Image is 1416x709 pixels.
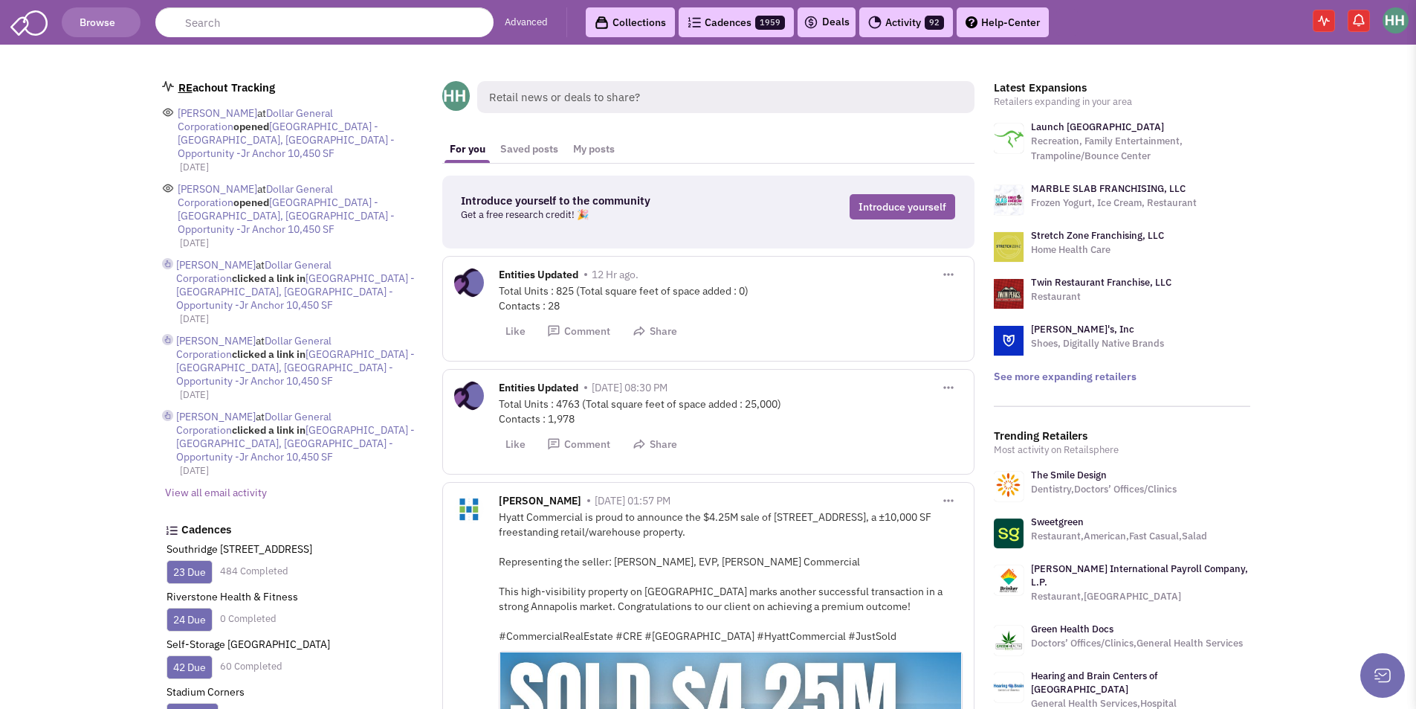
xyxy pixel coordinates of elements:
p: Restaurant [1031,289,1171,304]
span: [GEOGRAPHIC_DATA] - [GEOGRAPHIC_DATA], [GEOGRAPHIC_DATA] -Opportunity -Jr Anchor 10,450 SF [176,423,415,463]
p: [DATE] [180,160,423,175]
a: Launch [GEOGRAPHIC_DATA] [1031,121,1164,133]
span: Retail news or deals to share? [477,81,974,113]
p: Restaurant,American,Fast Casual,Salad [1031,529,1207,544]
a: Help-Center [957,7,1049,37]
img: www.sweetgreen.com [994,519,1024,548]
span: Like [513,437,533,451]
span: Dollar General Corporation [176,258,332,285]
span: opened [233,196,269,209]
img: icons_eye-open.png [162,106,174,118]
span: Like [513,324,533,338]
span: opened [233,120,269,133]
span: Dollar General Corporation [176,410,332,437]
span: [PERSON_NAME] [178,182,257,196]
p: Home Health Care [1031,243,1164,257]
a: My posts [566,135,622,163]
span: Entities Updated [499,268,578,285]
a: Twin Restaurant Franchise, LLC [1031,276,1171,289]
p: Shoes, Digitally Native Brands [1031,336,1164,351]
a: Hearing and Brain Centers of [GEOGRAPHIC_DATA] [1031,670,1157,696]
div: at [178,182,423,236]
span: [GEOGRAPHIC_DATA] - [GEOGRAPHIC_DATA], [GEOGRAPHIC_DATA] -Opportunity -Jr Anchor 10,450 SF [176,347,415,388]
img: logo [994,326,1024,356]
a: Deals [804,13,850,31]
span: [DATE] 01:57 PM [595,494,670,507]
span: [GEOGRAPHIC_DATA] - [GEOGRAPHIC_DATA], [GEOGRAPHIC_DATA] -Opportunity -Jr Anchor 10,450 SF [178,120,395,160]
input: Search [155,7,494,37]
a: Advanced [505,16,548,30]
span: Entities Updated [499,381,578,398]
a: Sweetgreen [1031,516,1084,528]
a: 60 Completed [220,660,282,673]
img: help.png [966,16,977,28]
a: MARBLE SLAB FRANCHISING, LLC [1031,182,1186,195]
div: Hyatt Commercial is proud to announce the $4.25M sale of [STREET_ADDRESS], a ±10,000 SF freestand... [499,510,963,644]
a: Southridge [STREET_ADDRESS] [167,542,312,556]
p: Restaurant,[GEOGRAPHIC_DATA] [1031,589,1250,604]
img: logo [994,232,1024,262]
a: 24 Due [173,613,206,626]
img: notification-email-click.png [162,258,173,269]
h3: Cadences [181,523,423,536]
a: Cadences1959 [679,7,794,37]
span: [PERSON_NAME] [176,258,256,272]
p: Doctors’ Offices/Clinics,General Health Services [1031,636,1243,651]
h3: Latest Expansions [994,81,1250,94]
div: Total Units : 4763 (Total square feet of space added : 25,000) Contacts : 1,978 [499,397,963,426]
a: 484 Completed [220,565,288,577]
a: See more expanding retailers [994,370,1137,383]
span: [GEOGRAPHIC_DATA] - [GEOGRAPHIC_DATA], [GEOGRAPHIC_DATA] -Opportunity -Jr Anchor 10,450 SF [178,196,395,236]
a: Activity92 [859,7,953,37]
div: at [178,106,423,160]
a: Stretch Zone Franchising, LLC [1031,229,1164,242]
img: icon-collection-lavender-black.svg [595,16,609,30]
a: Saved posts [493,135,566,163]
a: Stadium Corners [167,685,245,699]
a: Green Health Docs [1031,623,1113,635]
span: Browse [77,16,125,29]
img: home_email.png [162,81,174,92]
p: Dentistry,Doctors’ Offices/Clinics [1031,482,1177,497]
img: notification-email-click.png [162,410,173,421]
img: icon-deals.svg [804,13,818,31]
span: clicked a link in [232,423,305,437]
button: Comment [555,324,618,339]
div: at [176,410,423,463]
img: SmartAdmin [10,7,48,36]
span: 92 [925,16,944,30]
p: Retailers expanding in your area [994,94,1250,109]
span: [PERSON_NAME] [499,494,581,511]
span: 12 Hr ago. [592,268,639,281]
div: at [176,258,423,312]
a: [PERSON_NAME]'s, Inc [1031,323,1134,336]
p: Recreation, Family Entertainment, Trampoline/Bounce Center [1031,134,1250,164]
a: Introduce yourself [850,194,955,219]
a: 0 Completed [220,612,277,625]
a: For you [442,135,493,163]
span: [DATE] 08:30 PM [592,381,667,394]
span: [PERSON_NAME] [178,106,257,120]
h3: Introduce yourself to the community [461,194,742,208]
button: Like [499,324,533,339]
button: Share [640,324,685,339]
a: 23 Due [173,565,206,579]
p: Most activity on Retailsphere [994,443,1250,458]
img: Cadences_logo.png [166,526,178,535]
a: The Smile Design [1031,469,1107,481]
span: Dollar General Corporation [178,106,333,133]
span: [PERSON_NAME] [176,334,256,347]
img: logo [994,279,1024,309]
h3: Trending Retailers [994,429,1250,443]
span: [GEOGRAPHIC_DATA] - [GEOGRAPHIC_DATA], [GEOGRAPHIC_DATA] -Opportunity -Jr Anchor 10,450 SF [176,272,415,312]
span: 1959 [755,16,785,30]
a: 42 Due [173,661,206,674]
a: REachout Tracking [178,80,275,94]
button: Browse [62,7,140,37]
span: clicked a link in [232,347,305,361]
a: Riverstone Health & Fitness [167,590,298,603]
button: Like [499,437,533,452]
p: [DATE] [180,312,423,327]
span: RE [178,80,193,94]
button: Comment [555,437,618,452]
